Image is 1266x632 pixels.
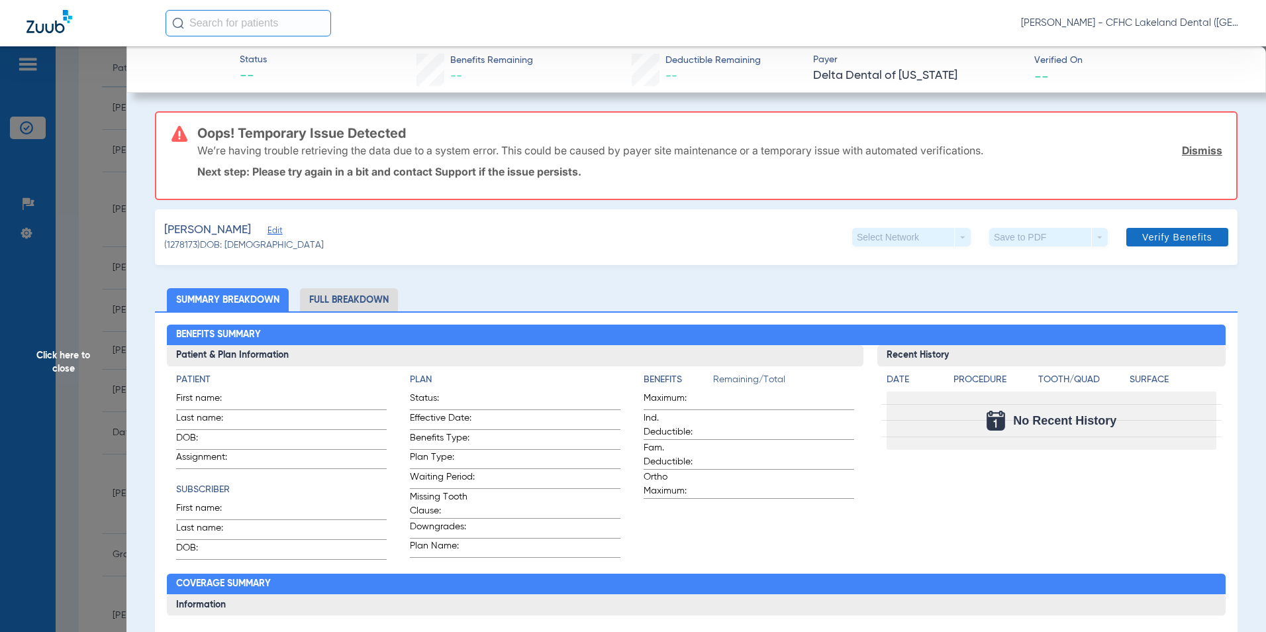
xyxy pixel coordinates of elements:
[410,392,475,409] span: Status:
[644,373,713,387] h4: Benefits
[1130,373,1216,392] app-breakdown-title: Surface
[887,373,942,392] app-breakdown-title: Date
[1034,69,1049,83] span: --
[167,325,1226,346] h2: Benefits Summary
[410,373,620,387] h4: Plan
[167,345,864,366] h3: Patient & Plan Information
[176,450,241,468] span: Assignment:
[197,165,1222,178] p: Next step: Please try again in a bit and contact Support if the issue persists.
[644,470,708,498] span: Ortho Maximum:
[813,53,1023,67] span: Payer
[665,70,677,82] span: --
[240,68,267,86] span: --
[410,450,475,468] span: Plan Type:
[877,345,1226,366] h3: Recent History
[176,431,241,449] span: DOB:
[450,54,533,68] span: Benefits Remaining
[1034,54,1244,68] span: Verified On
[410,431,475,449] span: Benefits Type:
[987,411,1005,431] img: Calendar
[410,470,475,488] span: Waiting Period:
[164,238,324,252] span: (1278173) DOB: [DEMOGRAPHIC_DATA]
[176,483,387,497] h4: Subscriber
[167,594,1226,615] h3: Information
[300,288,398,311] li: Full Breakdown
[167,574,1226,595] h2: Coverage Summary
[176,521,241,539] span: Last name:
[26,10,72,33] img: Zuub Logo
[240,53,267,67] span: Status
[1038,373,1125,392] app-breakdown-title: Tooth/Quad
[172,17,184,29] img: Search Icon
[644,441,708,469] span: Fam. Deductible:
[813,68,1023,84] span: Delta Dental of [US_STATE]
[176,541,241,559] span: DOB:
[197,144,983,157] p: We’re having trouble retrieving the data due to a system error. This could be caused by payer sit...
[1130,373,1216,387] h4: Surface
[1038,373,1125,387] h4: Tooth/Quad
[644,411,708,439] span: Ind. Deductible:
[713,373,854,392] span: Remaining/Total
[1021,17,1240,30] span: [PERSON_NAME] - CFHC Lakeland Dental ([GEOGRAPHIC_DATA])
[644,392,708,409] span: Maximum:
[410,490,475,518] span: Missing Tooth Clause:
[1142,232,1212,242] span: Verify Benefits
[167,288,289,311] li: Summary Breakdown
[1200,568,1266,632] iframe: Chat Widget
[166,10,331,36] input: Search for patients
[164,222,251,238] span: [PERSON_NAME]
[1182,144,1222,157] a: Dismiss
[410,520,475,538] span: Downgrades:
[953,373,1034,392] app-breakdown-title: Procedure
[171,126,187,142] img: error-icon
[176,411,241,429] span: Last name:
[176,373,387,387] h4: Patient
[1013,414,1116,427] span: No Recent History
[410,539,475,557] span: Plan Name:
[176,501,241,519] span: First name:
[887,373,942,387] h4: Date
[410,411,475,429] span: Effective Date:
[1126,228,1228,246] button: Verify Benefits
[665,54,761,68] span: Deductible Remaining
[644,373,713,392] app-breakdown-title: Benefits
[176,392,241,409] span: First name:
[197,127,1222,140] h3: Oops! Temporary Issue Detected
[450,70,462,82] span: --
[953,373,1034,387] h4: Procedure
[268,226,279,238] span: Edit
